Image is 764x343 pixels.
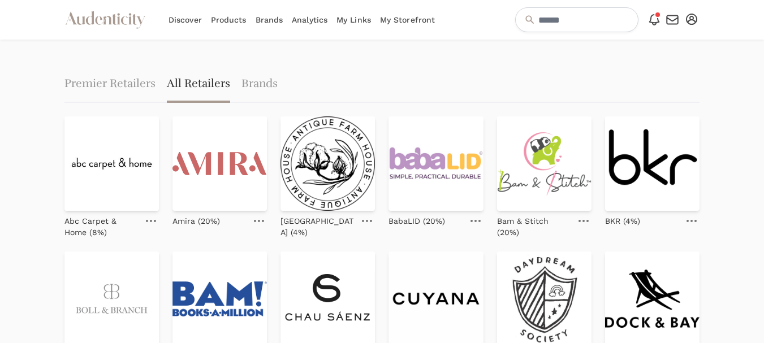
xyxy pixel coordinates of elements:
img: bkr-logo-tall.png [605,116,700,211]
img: Logo-FullTM-500x_17f65d78-1daf-4442-9980-f61d2c2d6980.png [497,116,592,211]
a: BabaLID (20%) [389,211,445,227]
a: BKR (4%) [605,211,640,227]
a: [GEOGRAPHIC_DATA] (4%) [280,211,355,238]
a: Bam & Stitch (20%) [497,211,571,238]
img: abc-carpet-home.jpg [64,116,159,211]
img: afh_altlogo_2x.png [280,116,375,211]
p: Bam & Stitch (20%) [497,215,571,238]
p: BabaLID (20%) [389,215,445,227]
a: Brands [241,67,278,103]
p: Amira (20%) [172,215,220,227]
p: BKR (4%) [605,215,640,227]
img: Untitled_design_492460a8-f5f8-4f94-8b8a-0f99a14ccaa3_360x.png [389,116,483,211]
a: Amira (20%) [172,211,220,227]
p: [GEOGRAPHIC_DATA] (4%) [280,215,355,238]
a: Abc Carpet & Home (8%) [64,211,139,238]
span: All Retailers [167,67,230,103]
img: 6513fd0ef811d17b681fa2b8_Amira_Logo.svg [172,116,267,211]
p: Abc Carpet & Home (8%) [64,215,139,238]
a: Premier Retailers [64,67,156,103]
